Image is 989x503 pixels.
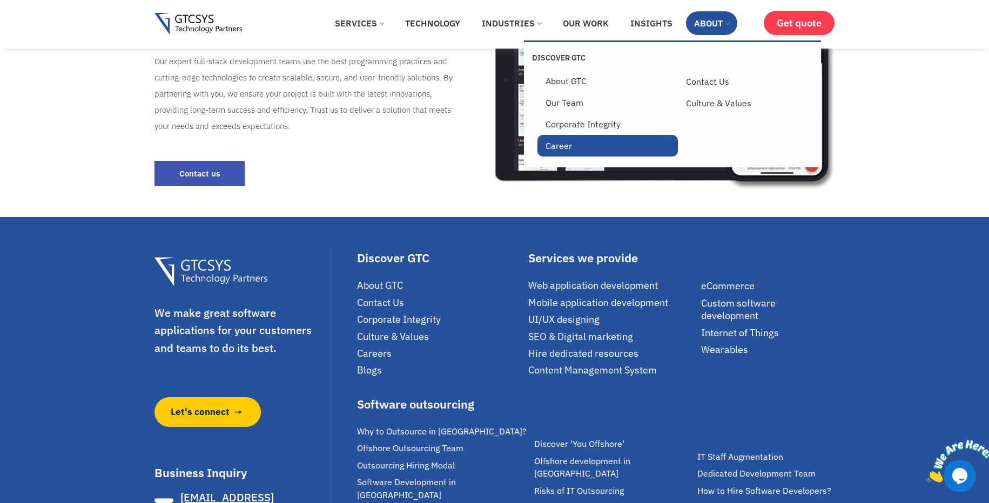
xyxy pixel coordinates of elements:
[357,364,523,376] a: Blogs
[357,364,382,376] span: Blogs
[697,485,840,497] a: How to Hire Software Developers?
[357,313,441,325] span: Corporate Integrity
[154,161,245,186] a: Contact us
[528,364,657,376] span: Content Management System
[697,485,831,497] span: How to Hire Software Developers?
[777,17,822,29] span: Get quote
[357,476,529,501] a: Software Development in [GEOGRAPHIC_DATA]
[697,467,840,480] a: Dedicated Development Team
[537,92,678,113] a: Our Team
[764,11,835,35] a: Get quote
[701,297,835,322] a: Custom software development
[154,53,461,134] p: Our expert full-stack development teams use the best programming practices and cutting-edge techn...
[357,425,529,438] a: Why to Outsource in [GEOGRAPHIC_DATA]?
[357,330,429,343] span: Culture & Values
[534,485,624,497] span: Risks of IT Outsourcing
[154,467,328,479] h3: Business Inquiry
[357,398,529,410] div: Software outsourcing
[357,296,404,309] span: Contact Us
[357,347,523,359] a: Careers
[154,304,328,357] p: We make great software applications for your customers and teams to do its best.
[357,459,455,472] span: Outsourcing Hiring Modal
[701,327,835,339] a: Internet of Things
[179,169,220,178] span: Contact us
[397,11,468,35] a: Technology
[697,451,840,463] a: IT Staff Augmentation
[528,279,696,291] a: Web application development
[357,459,529,472] a: Outsourcing Hiring Modal
[154,397,261,427] a: Let's connect
[528,296,668,309] span: Mobile application development
[697,451,783,463] span: IT Staff Augmentation
[357,347,392,359] span: Careers
[357,442,463,454] span: Offshore Outsourcing Team
[357,279,403,291] span: About GTC
[532,53,672,63] p: Discover GTC
[171,405,230,419] span: Let's connect
[357,425,527,438] span: Why to Outsource in [GEOGRAPHIC_DATA]?
[528,313,600,325] span: UI/UX designing
[528,330,696,343] a: SEO & Digital marketing
[357,279,523,291] a: About GTC
[534,438,624,450] span: Discover 'You Offshore'
[701,327,779,339] span: Internet of Things
[701,280,755,292] span: eCommerce
[474,11,549,35] a: Industries
[154,257,267,286] img: Gtcsys Footer Logo
[327,11,392,35] a: Services
[357,313,523,325] a: Corporate Integrity
[154,13,243,35] img: Gtcsys logo
[534,485,692,497] a: Risks of IT Outsourcing
[357,252,523,264] div: Discover GTC
[701,280,835,292] a: eCommerce
[537,70,678,92] a: About GTC
[528,279,658,291] span: Web application development
[686,11,737,35] a: About
[357,330,523,343] a: Culture & Values
[555,11,617,35] a: Our Work
[697,467,816,480] span: Dedicated Development Team
[537,135,678,157] a: Career
[528,252,696,264] div: Services we provide
[622,11,681,35] a: Insights
[922,436,989,487] iframe: chat widget
[528,347,638,359] span: Hire dedicated resources
[534,438,692,450] a: Discover 'You Offshore'
[528,347,696,359] a: Hire dedicated resources
[528,364,696,376] a: Content Management System
[528,296,696,309] a: Mobile application development
[357,442,529,454] a: Offshore Outsourcing Team
[4,4,71,47] img: Chat attention grabber
[528,330,633,343] span: SEO & Digital marketing
[701,343,748,356] span: Wearables
[678,71,818,92] a: Contact Us
[534,455,692,480] a: Offshore development in [GEOGRAPHIC_DATA]
[678,92,818,114] a: Culture & Values
[357,296,523,309] a: Contact Us
[537,113,678,135] a: Corporate Integrity
[528,313,696,325] a: UI/UX designing
[701,343,835,356] a: Wearables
